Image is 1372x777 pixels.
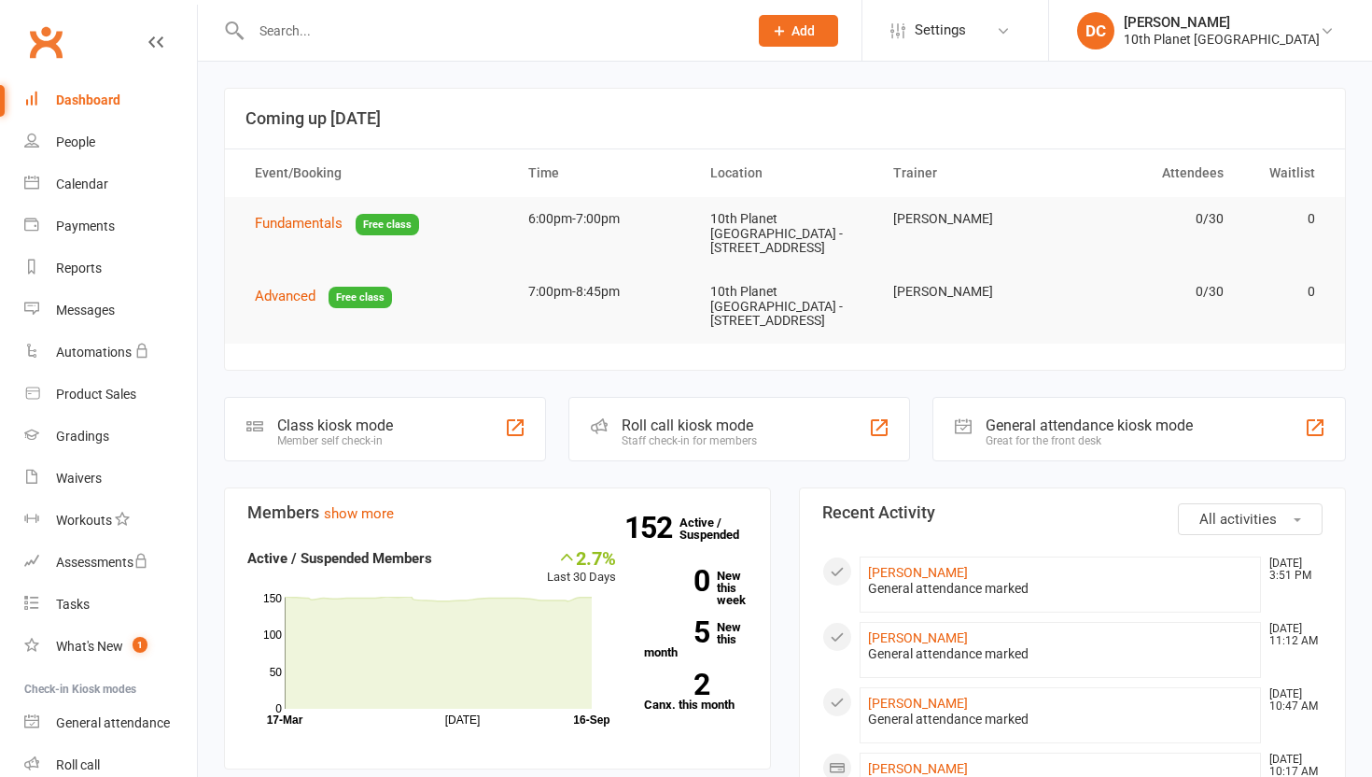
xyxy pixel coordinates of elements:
[56,303,115,318] div: Messages
[1077,12,1114,49] div: DC
[868,581,1253,597] div: General attendance marked
[277,417,393,434] div: Class kiosk mode
[986,434,1193,447] div: Great for the front desk
[868,761,968,776] a: [PERSON_NAME]
[1260,688,1322,713] time: [DATE] 10:47 AM
[56,92,120,107] div: Dashboard
[693,197,875,270] td: 10th Planet [GEOGRAPHIC_DATA] - [STREET_ADDRESS]
[24,163,197,205] a: Calendar
[56,345,132,360] div: Automations
[624,514,679,542] strong: 152
[356,214,419,235] span: Free class
[1199,511,1277,528] span: All activities
[247,550,432,567] strong: Active / Suspended Members
[876,270,1058,314] td: [PERSON_NAME]
[915,9,966,51] span: Settings
[56,597,90,612] div: Tasks
[24,702,197,744] a: General attendance kiosk mode
[868,646,1253,662] div: General attendance marked
[22,19,69,65] a: Clubworx
[255,215,343,232] span: Fundamentals
[56,471,102,486] div: Waivers
[24,290,197,332] a: Messages
[679,502,762,555] a: 152Active / Suspended
[56,261,102,275] div: Reports
[56,219,115,233] div: Payments
[133,637,147,653] span: 1
[1260,558,1322,582] time: [DATE] 3:51 PM
[56,177,108,191] div: Calendar
[1240,149,1332,197] th: Waitlist
[1124,14,1320,31] div: [PERSON_NAME]
[622,417,757,434] div: Roll call kiosk mode
[693,149,875,197] th: Location
[24,374,197,416] a: Product Sales
[759,15,838,47] button: Add
[24,332,197,374] a: Automations
[24,500,197,542] a: Workouts
[56,387,136,402] div: Product Sales
[868,696,968,711] a: [PERSON_NAME]
[24,416,197,458] a: Gradings
[56,513,112,528] div: Workouts
[547,547,616,568] div: 2.7%
[644,570,749,606] a: 0New this week
[24,542,197,584] a: Assessments
[24,121,197,163] a: People
[644,621,749,658] a: 5New this month
[238,149,511,197] th: Event/Booking
[791,23,815,38] span: Add
[644,671,709,699] strong: 2
[277,434,393,447] div: Member self check-in
[255,212,419,235] button: FundamentalsFree class
[547,547,616,587] div: Last 30 Days
[255,285,392,308] button: AdvancedFree class
[822,503,1323,522] h3: Recent Activity
[511,149,693,197] th: Time
[255,288,315,304] span: Advanced
[24,458,197,500] a: Waivers
[245,109,1324,128] h3: Coming up [DATE]
[24,79,197,121] a: Dashboard
[247,503,748,522] h3: Members
[876,149,1058,197] th: Trainer
[24,247,197,290] a: Reports
[876,197,1058,241] td: [PERSON_NAME]
[56,715,170,730] div: General attendance
[1058,270,1240,314] td: 0/30
[56,639,123,654] div: What's New
[1260,623,1322,647] time: [DATE] 11:12 AM
[1240,270,1332,314] td: 0
[868,712,1253,728] div: General attendance marked
[644,567,709,595] strong: 0
[329,287,392,308] span: Free class
[56,757,100,772] div: Roll call
[245,18,735,44] input: Search...
[644,618,709,646] strong: 5
[1124,31,1320,48] div: 10th Planet [GEOGRAPHIC_DATA]
[986,417,1193,434] div: General attendance kiosk mode
[1178,503,1323,535] button: All activities
[56,134,95,149] div: People
[1240,197,1332,241] td: 0
[868,565,968,580] a: [PERSON_NAME]
[644,673,749,711] a: 2Canx. this month
[24,205,197,247] a: Payments
[24,584,197,626] a: Tasks
[693,270,875,343] td: 10th Planet [GEOGRAPHIC_DATA] - [STREET_ADDRESS]
[1058,197,1240,241] td: 0/30
[511,270,693,314] td: 7:00pm-8:45pm
[868,630,968,645] a: [PERSON_NAME]
[56,555,148,570] div: Assessments
[56,429,109,444] div: Gradings
[622,434,757,447] div: Staff check-in for members
[1058,149,1240,197] th: Attendees
[324,505,394,522] a: show more
[511,197,693,241] td: 6:00pm-7:00pm
[24,626,197,668] a: What's New1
